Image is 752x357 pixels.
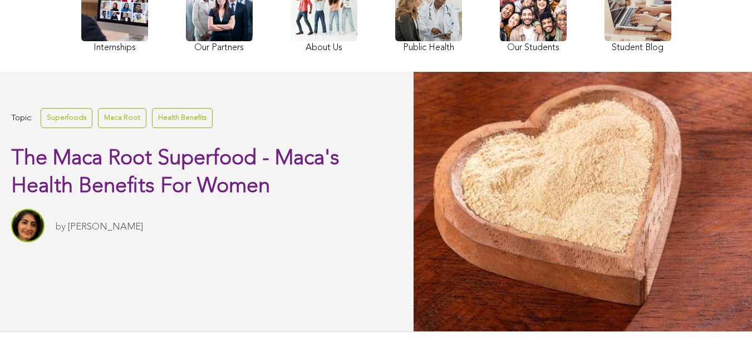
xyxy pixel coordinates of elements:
[11,111,32,126] span: Topic:
[152,108,213,128] a: Health Benefits
[41,108,92,128] a: Superfoods
[68,222,143,232] a: [PERSON_NAME]
[56,222,66,232] span: by
[696,304,752,357] iframe: Chat Widget
[11,148,340,197] span: The Maca Root Superfood - Maca's Health Benefits For Women
[11,209,45,242] img: Sitara Darvish
[98,108,146,128] a: Maca Root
